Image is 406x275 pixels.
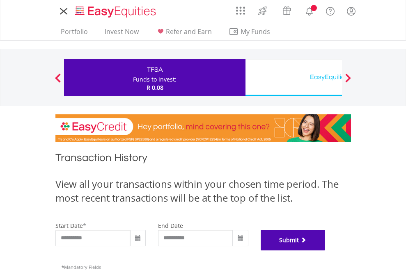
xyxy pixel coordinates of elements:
[69,64,241,75] div: TFSA
[152,27,215,40] a: Refer and Earn
[299,2,320,18] a: Notifications
[261,230,326,250] button: Submit
[73,5,159,18] img: EasyEquities_Logo.png
[256,4,269,17] img: thrive-v2.svg
[229,26,282,37] span: My Funds
[320,2,341,18] a: FAQ's and Support
[101,27,142,40] a: Invest Now
[55,114,351,142] img: EasyCredit Promotion Banner
[50,77,66,86] button: Previous
[275,2,299,17] a: Vouchers
[166,27,212,36] span: Refer and Earn
[236,6,245,15] img: grid-menu-icon.svg
[341,2,362,20] a: My Profile
[133,75,177,84] div: Funds to invest:
[231,2,250,15] a: AppsGrid
[55,150,351,169] h1: Transaction History
[55,177,351,205] div: View all your transactions within your chosen time period. The most recent transactions will be a...
[72,2,159,18] a: Home page
[280,4,294,17] img: vouchers-v2.svg
[62,264,101,270] span: Mandatory Fields
[147,84,163,91] span: R 0.08
[55,222,83,230] label: start date
[158,222,183,230] label: end date
[340,77,356,86] button: Next
[57,27,91,40] a: Portfolio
